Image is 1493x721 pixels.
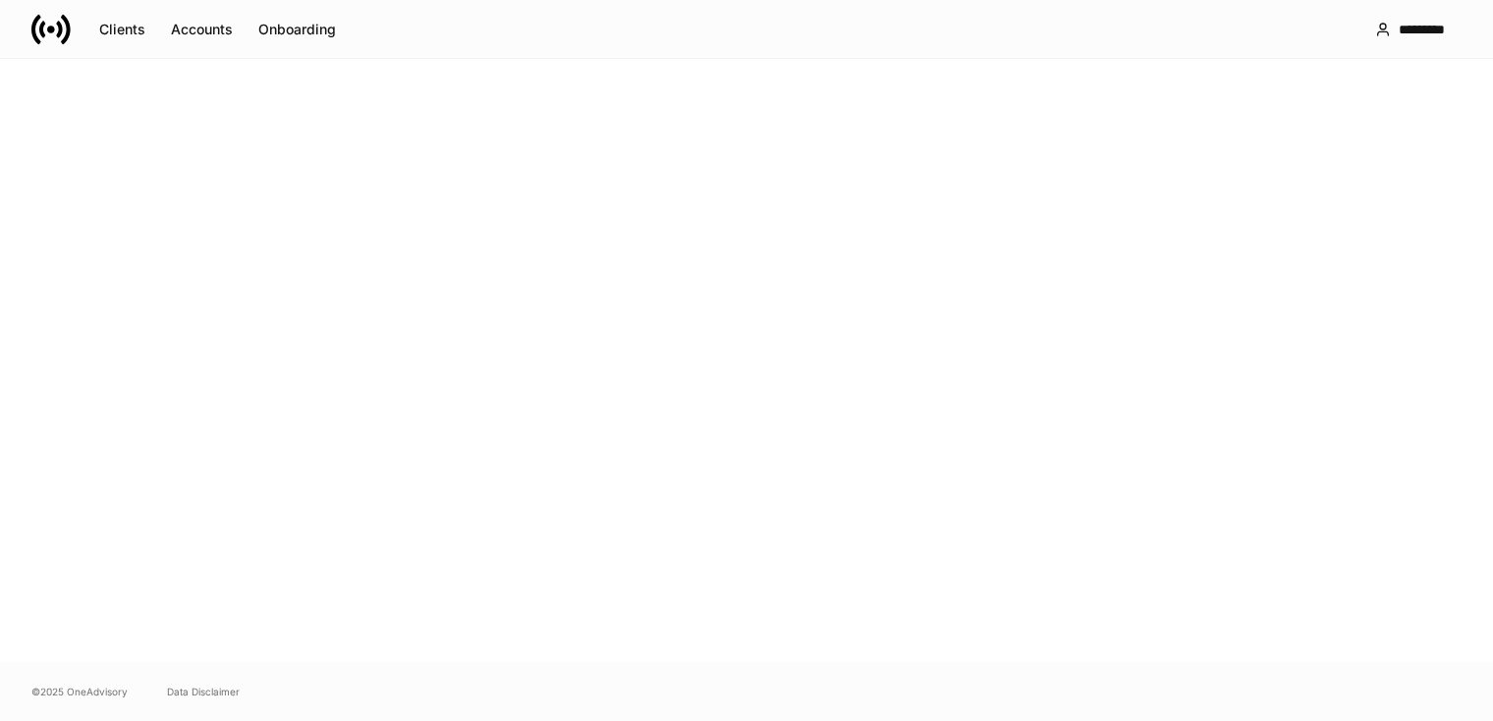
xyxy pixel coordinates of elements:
[31,684,128,699] span: © 2025 OneAdvisory
[258,20,336,39] div: Onboarding
[246,14,349,45] button: Onboarding
[99,20,145,39] div: Clients
[167,684,240,699] a: Data Disclaimer
[171,20,233,39] div: Accounts
[158,14,246,45] button: Accounts
[86,14,158,45] button: Clients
